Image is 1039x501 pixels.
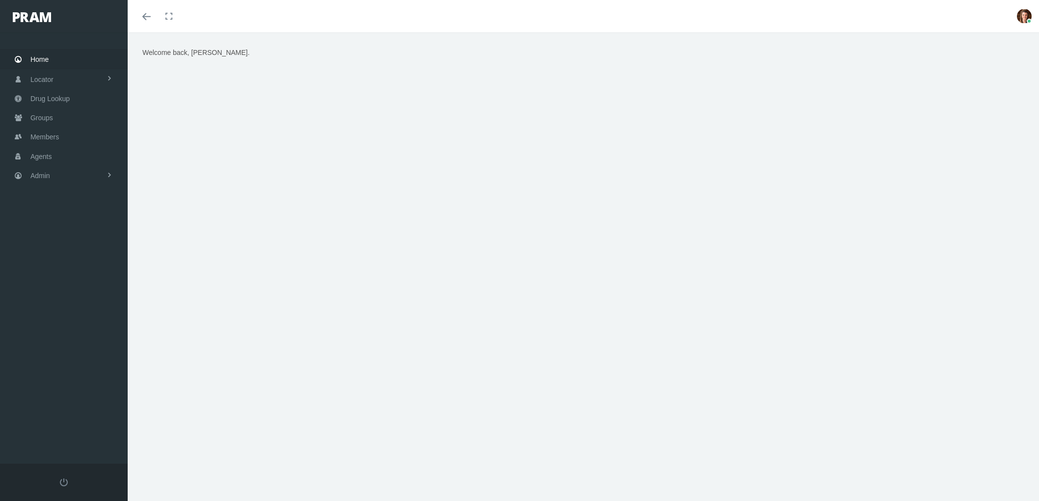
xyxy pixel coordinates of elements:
img: PRAM_20_x_78.png [13,12,51,22]
span: Groups [30,108,53,127]
span: Home [30,50,49,69]
span: Drug Lookup [30,89,70,108]
span: Welcome back, [PERSON_NAME]. [142,49,249,56]
img: S_Profile_Picture_677.PNG [1017,9,1032,24]
span: Locator [30,70,54,89]
span: Admin [30,166,50,185]
span: Members [30,128,59,146]
span: Agents [30,147,52,166]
